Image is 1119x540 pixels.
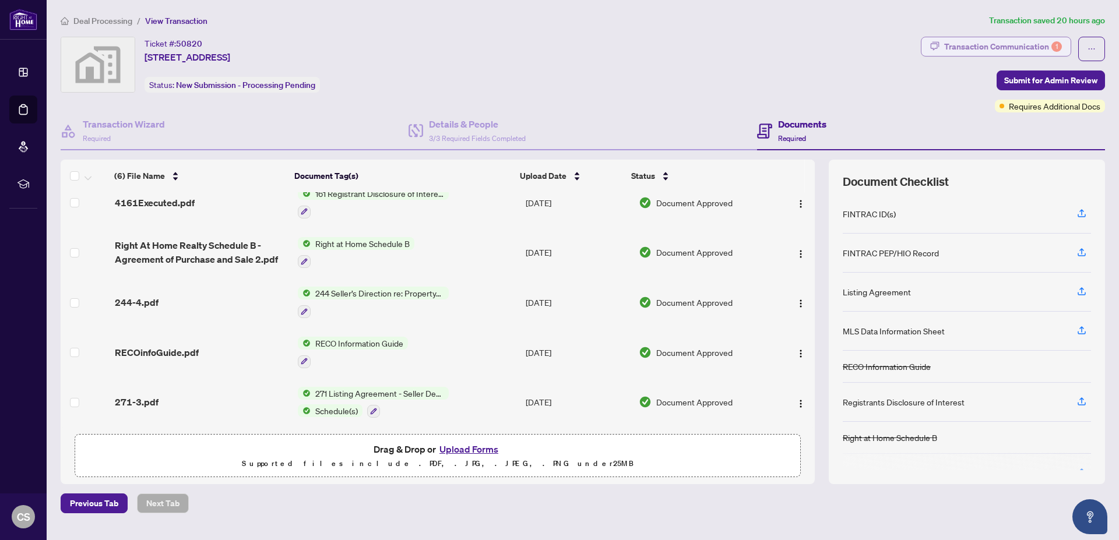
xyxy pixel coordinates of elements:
button: Status Icon161 Registrant Disclosure of Interest - Disposition ofProperty [298,187,449,218]
td: [DATE] [521,277,634,327]
button: Next Tab [137,493,189,513]
span: Document Approved [656,246,733,259]
span: 271-3.pdf [115,395,159,409]
li: / [137,14,140,27]
img: Status Icon [298,187,311,200]
span: Required [83,134,111,143]
div: Listing Agreement [843,285,911,298]
img: Logo [796,299,805,308]
img: Document Status [639,396,652,408]
span: Document Approved [656,346,733,359]
button: Submit for Admin Review [997,70,1105,90]
img: logo [9,9,37,30]
span: 244 Seller’s Direction re: Property/Offers [311,287,449,299]
h4: Documents [778,117,826,131]
h4: Details & People [429,117,526,131]
span: Upload Date [520,170,566,182]
p: Supported files include .PDF, .JPG, .JPEG, .PNG under 25 MB [82,457,793,471]
span: Previous Tab [70,494,118,513]
td: [DATE] [521,327,634,377]
span: [STREET_ADDRESS] [145,50,230,64]
img: Status Icon [298,387,311,400]
span: Document Checklist [843,174,949,190]
span: 3/3 Required Fields Completed [429,134,526,143]
span: RECOinfoGuide.pdf [115,345,199,359]
span: Drag & Drop orUpload FormsSupported files include .PDF, .JPG, .JPEG, .PNG under25MB [75,435,800,478]
span: Required [778,134,806,143]
button: Status Icon271 Listing Agreement - Seller Designated Representation Agreement Authority to Offer ... [298,387,449,418]
img: Status Icon [298,287,311,299]
button: Logo [791,243,810,262]
div: RECO Information Guide [843,360,931,373]
img: Document Status [639,196,652,209]
span: Status [631,170,655,182]
span: 4161Executed.pdf [115,196,195,210]
span: Deal Processing [73,16,132,26]
article: Transaction saved 20 hours ago [989,14,1105,27]
th: Document Tag(s) [290,160,515,192]
div: Registrants Disclosure of Interest [843,396,965,408]
img: Logo [796,399,805,408]
button: Logo [791,343,810,362]
span: 244-4.pdf [115,295,159,309]
button: Logo [791,193,810,212]
span: Right At Home Realty Schedule B - Agreement of Purchase and Sale 2.pdf [115,238,288,266]
span: Document Approved [656,296,733,309]
button: Open asap [1072,499,1107,534]
div: 1 [1051,41,1062,52]
span: Schedule(s) [311,404,363,417]
div: MLS Data Information Sheet [843,324,945,337]
span: New Submission - Processing Pending [176,80,315,90]
div: Right at Home Schedule B [843,431,937,444]
span: CS [17,509,30,525]
span: Requires Additional Docs [1009,100,1100,112]
span: 161 Registrant Disclosure of Interest - Disposition ofProperty [311,187,449,200]
img: svg%3e [61,37,135,92]
button: Previous Tab [61,493,128,513]
div: Ticket #: [145,37,202,50]
div: Status: [145,77,320,93]
img: Document Status [639,346,652,359]
th: Upload Date [515,160,627,192]
th: (6) File Name [110,160,290,192]
img: Status Icon [298,337,311,350]
h4: Transaction Wizard [83,117,165,131]
span: (6) File Name [114,170,165,182]
button: Transaction Communication1 [921,37,1071,57]
img: Logo [796,249,805,259]
span: Submit for Admin Review [1004,71,1097,90]
img: Logo [796,199,805,209]
span: ellipsis [1088,45,1096,53]
button: Status IconRight at Home Schedule B [298,237,414,269]
img: Status Icon [298,237,311,250]
td: [DATE] [521,228,634,278]
span: RECO Information Guide [311,337,408,350]
span: Drag & Drop or [374,442,502,457]
button: Logo [791,393,810,411]
button: Status IconRECO Information Guide [298,337,408,368]
td: [DATE] [521,377,634,428]
button: Upload Forms [436,442,502,457]
span: View Transaction [145,16,207,26]
th: Status [627,160,766,192]
td: [DATE] [521,178,634,228]
img: Status Icon [298,404,311,417]
img: Logo [796,349,805,358]
div: FINTRAC PEP/HIO Record [843,246,939,259]
span: Right at Home Schedule B [311,237,414,250]
button: Logo [791,293,810,312]
div: Transaction Communication [944,37,1062,56]
img: Document Status [639,296,652,309]
span: 271 Listing Agreement - Seller Designated Representation Agreement Authority to Offer for Sale [311,387,449,400]
span: 50820 [176,38,202,49]
div: FINTRAC ID(s) [843,207,896,220]
span: home [61,17,69,25]
button: Status Icon244 Seller’s Direction re: Property/Offers [298,287,449,318]
img: Document Status [639,246,652,259]
span: Document Approved [656,196,733,209]
span: Document Approved [656,396,733,408]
